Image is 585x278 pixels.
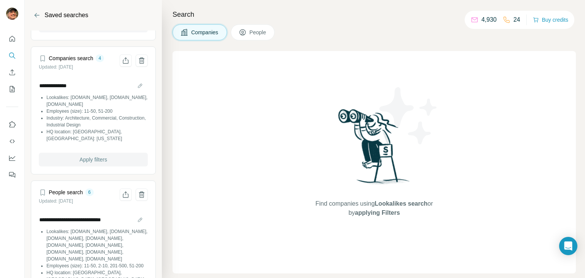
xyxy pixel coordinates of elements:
p: 24 [513,15,520,24]
span: Apply filters [80,156,107,163]
button: Dashboard [6,151,18,165]
button: Feedback [6,168,18,182]
div: 4 [96,55,104,62]
img: Surfe Illustration - Woman searching with binoculars [335,107,414,192]
span: Lookalikes search [375,200,428,207]
span: Companies [191,29,219,36]
li: Employees (size): 11-50, 2-10, 201-500, 51-200 [46,262,148,269]
h4: Search [173,9,576,20]
li: Lookalikes: [DOMAIN_NAME], [DOMAIN_NAME], [DOMAIN_NAME], [DOMAIN_NAME], [DOMAIN_NAME], [DOMAIN_NA... [46,228,148,262]
div: Open Intercom Messenger [559,237,577,255]
button: Buy credits [533,14,568,25]
button: My lists [6,82,18,96]
button: Apply filters [39,153,148,166]
button: Delete saved search [136,189,148,201]
span: applying Filters [355,209,400,216]
li: Employees (size): 11-50, 51-200 [46,108,148,115]
button: Share filters [120,54,132,67]
small: Updated: [DATE] [39,64,73,70]
span: People [249,29,267,36]
span: Find companies using or by [313,199,435,217]
input: Search name [39,80,148,91]
div: 6 [85,189,94,196]
img: Avatar [6,8,18,20]
button: Delete saved search [136,54,148,67]
img: Surfe Illustration - Stars [374,81,443,150]
input: Search name [39,214,148,225]
button: Use Surfe on LinkedIn [6,118,18,131]
button: Use Surfe API [6,134,18,148]
small: Updated: [DATE] [39,198,73,204]
h2: Saved searches [45,11,88,20]
button: Share filters [120,189,132,201]
h4: People search [49,189,83,196]
li: HQ location: [GEOGRAPHIC_DATA], [GEOGRAPHIC_DATA]: [US_STATE] [46,128,148,142]
li: Lookalikes: [DOMAIN_NAME], [DOMAIN_NAME], [DOMAIN_NAME] [46,94,148,108]
li: Industry: Architecture, Commercial, Construction, Industrial Design [46,115,148,128]
button: Quick start [6,32,18,46]
button: Enrich CSV [6,66,18,79]
button: Search [6,49,18,62]
button: Back [31,9,43,21]
h4: Companies search [49,54,93,62]
p: 4,930 [481,15,497,24]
